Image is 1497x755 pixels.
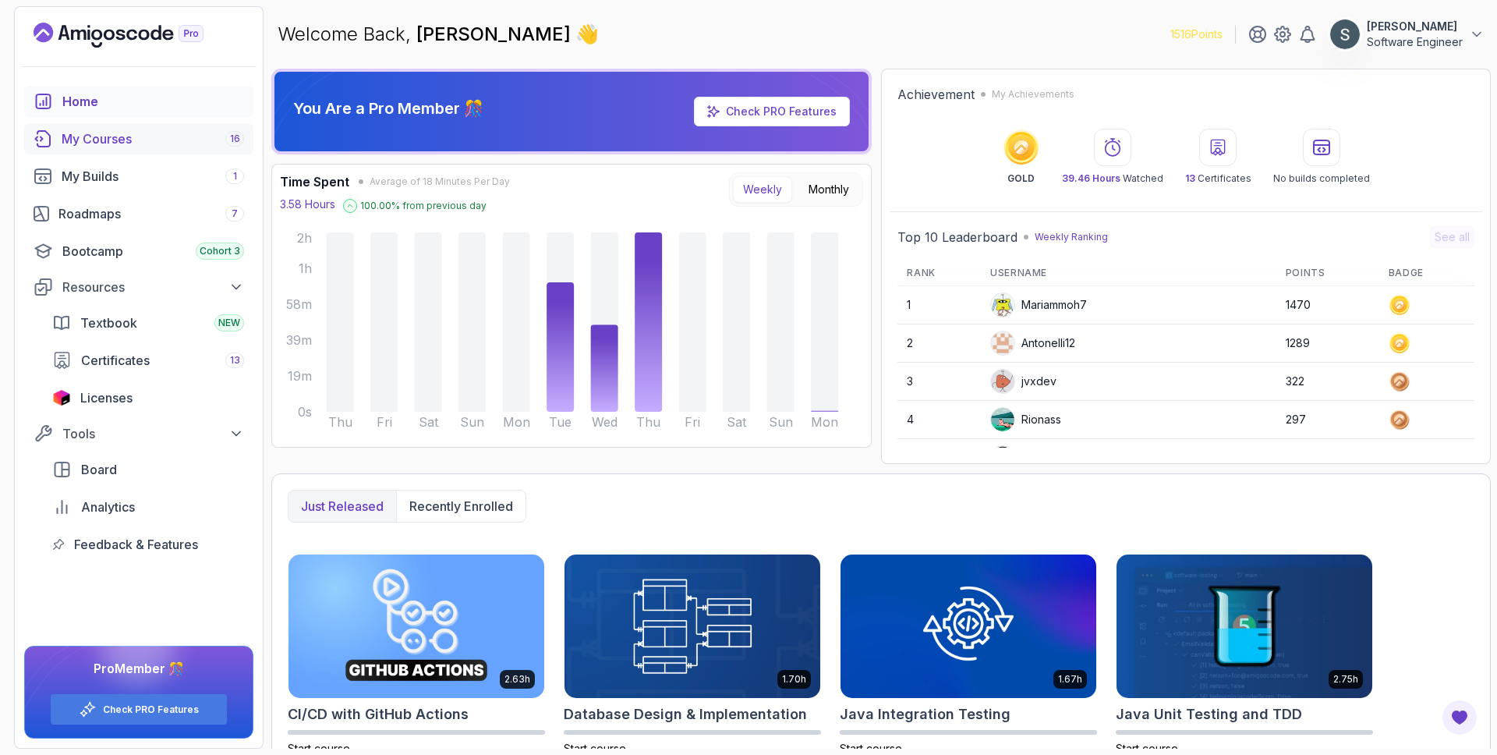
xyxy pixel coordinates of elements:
a: bootcamp [24,236,253,267]
span: 1 [233,170,237,183]
p: 2.75h [1333,673,1358,686]
p: 1.70h [782,673,806,686]
tspan: 2h [297,230,312,246]
tspan: 0s [298,404,312,420]
a: builds [24,161,253,192]
button: Weekly [733,176,792,203]
p: 100.00 % from previous day [360,200,487,212]
p: 2.63h [504,673,530,686]
tspan: Fri [377,414,392,430]
td: 5 [897,439,981,477]
div: My Courses [62,129,244,148]
h2: Java Integration Testing [840,704,1010,725]
img: Java Integration Testing card [841,555,1096,698]
div: My Builds [62,167,244,186]
h2: CI/CD with GitHub Actions [288,704,469,725]
span: 👋 [575,22,600,48]
span: Average of 18 Minutes Per Day [370,175,510,188]
tspan: Thu [636,414,660,430]
td: 3 [897,363,981,401]
button: Recently enrolled [396,491,526,522]
img: Database Design & Implementation card [564,555,820,698]
td: 1289 [1276,324,1379,363]
button: Monthly [798,176,859,203]
a: roadmaps [24,198,253,229]
a: textbook [43,307,253,339]
button: Resources [24,273,253,301]
p: You Are a Pro Member 🎊 [293,97,483,119]
div: Tools [62,424,244,443]
span: Start course [1116,742,1178,755]
div: jvxdev [990,369,1056,394]
tspan: 1h [299,261,312,276]
a: Check PRO Features [694,97,850,126]
div: Rionass [990,407,1061,432]
span: NEW [218,317,240,329]
tspan: Wed [592,414,618,430]
td: 297 [1276,401,1379,439]
img: user profile image [1330,19,1360,49]
span: 13 [1185,172,1195,184]
div: loftyeagle5a591 [990,445,1103,470]
img: user profile image [991,331,1014,355]
tspan: Fri [685,414,700,430]
a: board [43,454,253,485]
th: Rank [897,261,981,286]
button: Check PRO Features [50,693,228,725]
button: Just released [288,491,396,522]
tspan: 19m [288,368,312,384]
p: Certificates [1185,172,1251,185]
div: Resources [62,278,244,296]
tspan: Mon [811,414,838,430]
p: Weekly Ranking [1035,231,1108,243]
tspan: Sat [419,414,439,430]
p: GOLD [1007,172,1035,185]
span: Licenses [80,388,133,407]
th: Points [1276,261,1379,286]
th: Badge [1379,261,1474,286]
div: Home [62,92,244,111]
a: Check PRO Features [103,704,199,716]
h3: Time Spent [280,172,349,191]
img: default monster avatar [991,293,1014,317]
div: Roadmaps [58,204,244,223]
p: 1516 Points [1170,27,1223,42]
p: Just released [301,497,384,516]
a: certificates [43,345,253,376]
img: user profile image [991,408,1014,431]
a: courses [24,123,253,154]
th: Username [981,261,1276,286]
p: No builds completed [1273,172,1370,185]
p: Watched [1062,172,1163,185]
span: Feedback & Features [74,535,198,554]
td: 4 [897,401,981,439]
img: user profile image [991,446,1014,470]
tspan: Tue [549,414,572,430]
tspan: 39m [286,332,312,348]
p: 3.58 Hours [280,197,335,212]
a: feedback [43,529,253,560]
td: 322 [1276,363,1379,401]
p: Welcome Back, [278,22,599,47]
span: Start course [288,742,350,755]
h2: Top 10 Leaderboard [897,228,1017,246]
p: 1.67h [1058,673,1082,686]
a: home [24,86,253,117]
a: analytics [43,491,253,523]
span: 39.46 Hours [1062,172,1120,184]
p: My Achievements [992,88,1074,101]
span: Start course [564,742,626,755]
span: Textbook [80,314,137,332]
img: Java Unit Testing and TDD card [1117,555,1372,698]
div: Mariammoh7 [990,292,1087,317]
div: Bootcamp [62,242,244,261]
h2: Java Unit Testing and TDD [1116,704,1302,725]
span: 13 [230,354,240,367]
span: 16 [230,133,240,145]
span: Start course [840,742,902,755]
div: Antonelli12 [990,331,1075,356]
span: Certificates [81,351,150,370]
button: Open Feedback Button [1441,699,1478,736]
span: Board [81,460,117,479]
td: 2 [897,324,981,363]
